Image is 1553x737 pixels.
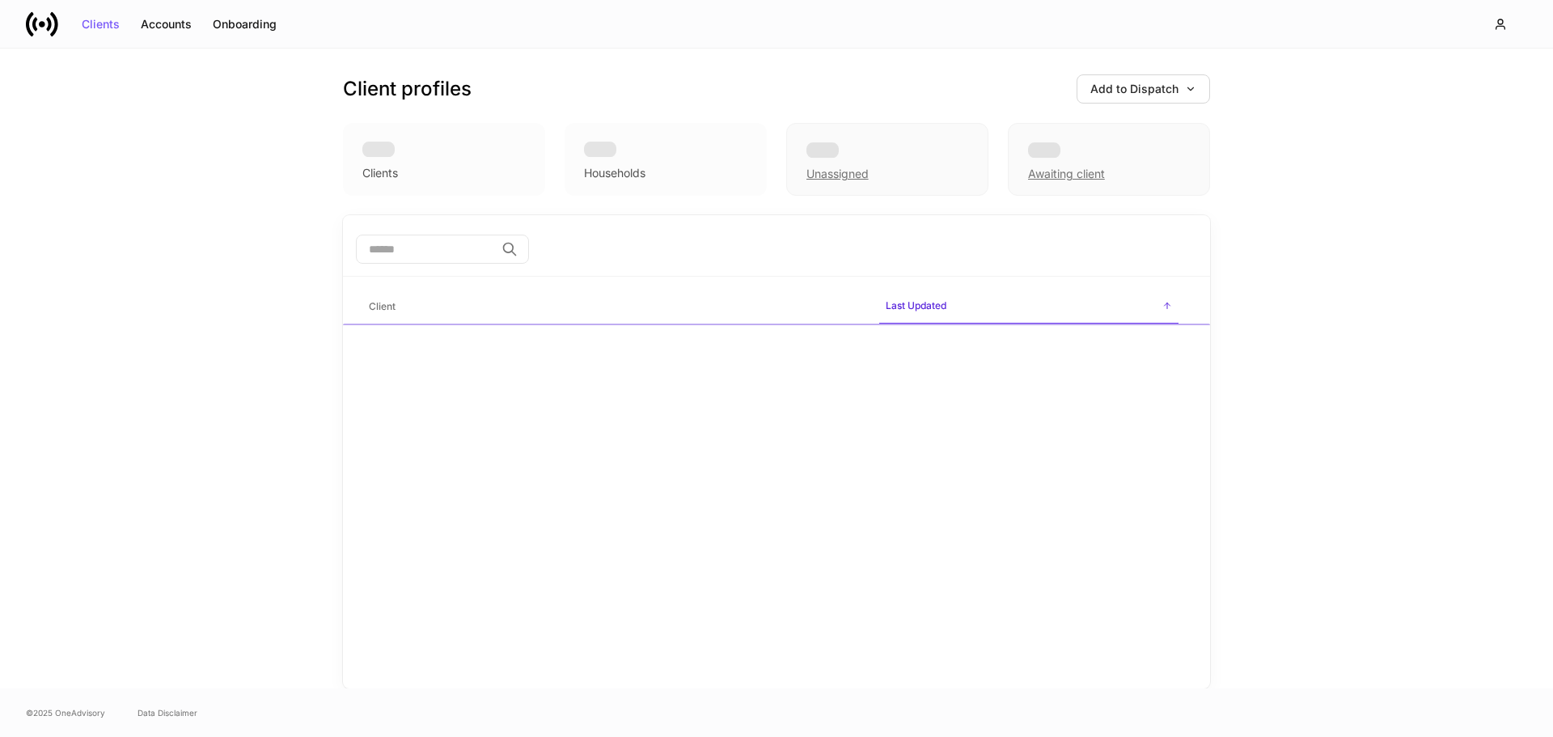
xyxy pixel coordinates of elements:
[362,290,866,324] span: Client
[26,706,105,719] span: © 2025 OneAdvisory
[1008,123,1210,196] div: Awaiting client
[584,165,645,181] div: Households
[1090,83,1196,95] div: Add to Dispatch
[786,123,988,196] div: Unassigned
[369,299,396,314] h6: Client
[138,706,197,719] a: Data Disclaimer
[362,165,398,181] div: Clients
[202,11,287,37] button: Onboarding
[806,166,869,182] div: Unassigned
[130,11,202,37] button: Accounts
[343,76,472,102] h3: Client profiles
[213,19,277,30] div: Onboarding
[1028,166,1105,182] div: Awaiting client
[141,19,192,30] div: Accounts
[879,290,1179,324] span: Last Updated
[71,11,130,37] button: Clients
[1077,74,1210,104] button: Add to Dispatch
[886,298,946,313] h6: Last Updated
[82,19,120,30] div: Clients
